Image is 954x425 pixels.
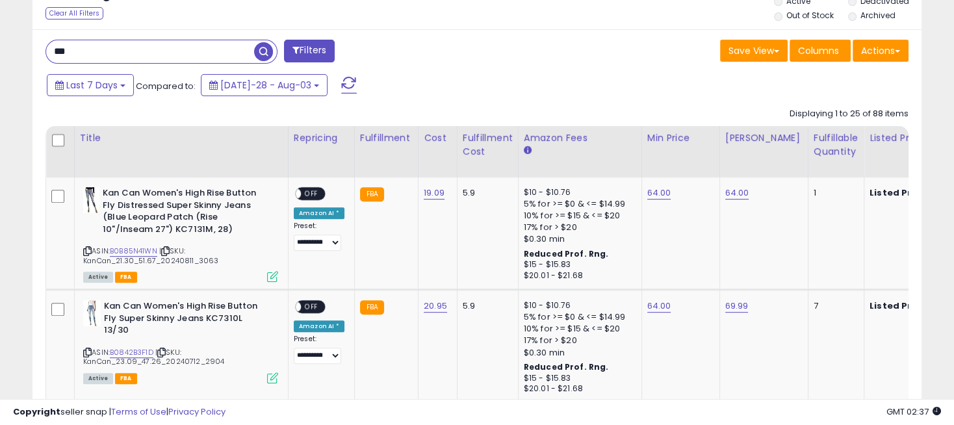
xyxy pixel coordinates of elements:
small: Amazon Fees. [524,145,532,157]
b: Reduced Prof. Rng. [524,248,609,259]
div: Amazon Fees [524,131,636,145]
div: Preset: [294,335,344,364]
div: Fulfillment Cost [463,131,513,159]
div: 7 [814,300,854,312]
div: 5.9 [463,187,508,199]
label: Archived [860,10,896,21]
div: ASIN: [83,187,278,281]
span: FBA [115,272,137,283]
div: Repricing [294,131,349,145]
button: Columns [790,40,851,62]
button: Save View [720,40,788,62]
a: 64.00 [725,187,749,200]
div: 10% for >= $15 & <= $20 [524,210,632,222]
span: FBA [115,373,137,384]
div: Title [80,131,283,145]
span: OFF [301,302,322,313]
img: 31-DltJuQgL._SL40_.jpg [83,300,101,326]
span: Columns [798,44,839,57]
b: Listed Price: [870,300,929,312]
div: Preset: [294,222,344,251]
small: FBA [360,300,384,315]
span: All listings currently available for purchase on Amazon [83,272,113,283]
small: FBA [360,187,384,201]
img: 31xGvJv0pTL._SL40_.jpg [83,187,99,213]
span: OFF [301,188,322,200]
div: [PERSON_NAME] [725,131,803,145]
span: All listings currently available for purchase on Amazon [83,373,113,384]
span: | SKU: KanCan_21.30_51.67_20240811_3063 [83,246,218,265]
span: [DATE]-28 - Aug-03 [220,79,311,92]
button: Filters [284,40,335,62]
span: 2025-08-11 02:37 GMT [886,406,941,418]
a: 64.00 [647,300,671,313]
div: $0.30 min [524,347,632,359]
div: ASIN: [83,300,278,382]
div: Amazon AI * [294,207,344,219]
button: [DATE]-28 - Aug-03 [201,74,328,96]
a: Terms of Use [111,406,166,418]
a: 69.99 [725,300,749,313]
div: seller snap | | [13,406,226,419]
div: 1 [814,187,854,199]
b: Reduced Prof. Rng. [524,361,609,372]
div: Clear All Filters [45,7,103,19]
a: B0B85N41WN [110,246,157,257]
b: Listed Price: [870,187,929,199]
div: $15 - $15.83 [524,373,632,384]
a: B0842B3F1D [110,347,153,358]
label: Out of Stock [786,10,833,21]
b: Kan Can Women's High Rise Button Fly Distressed Super Skinny Jeans (Blue Leopard Patch (Rise 10"/... [103,187,261,238]
b: Kan Can Women's High Rise Button Fly Super Skinny Jeans KC7310L 13/30 [104,300,262,340]
button: Actions [853,40,909,62]
span: | SKU: KanCan_23.09_47.26_20240712_2904 [83,347,224,367]
div: $10 - $10.76 [524,300,632,311]
div: Amazon AI * [294,320,344,332]
div: $20.01 - $21.68 [524,383,632,394]
div: $10 - $10.76 [524,187,632,198]
a: 64.00 [647,187,671,200]
div: Min Price [647,131,714,145]
div: 17% for > $20 [524,222,632,233]
div: 5% for >= $0 & <= $14.99 [524,198,632,210]
div: Displaying 1 to 25 of 88 items [790,108,909,120]
a: Privacy Policy [168,406,226,418]
div: 5% for >= $0 & <= $14.99 [524,311,632,323]
div: Fulfillment [360,131,413,145]
strong: Copyright [13,406,60,418]
span: Last 7 Days [66,79,118,92]
div: $20.01 - $21.68 [524,270,632,281]
div: Fulfillable Quantity [814,131,858,159]
div: 17% for > $20 [524,335,632,346]
div: Cost [424,131,452,145]
div: $0.30 min [524,233,632,245]
a: 20.95 [424,300,447,313]
a: 19.09 [424,187,445,200]
span: Compared to: [136,80,196,92]
div: $15 - $15.83 [524,259,632,270]
div: 5.9 [463,300,508,312]
button: Last 7 Days [47,74,134,96]
div: 10% for >= $15 & <= $20 [524,323,632,335]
